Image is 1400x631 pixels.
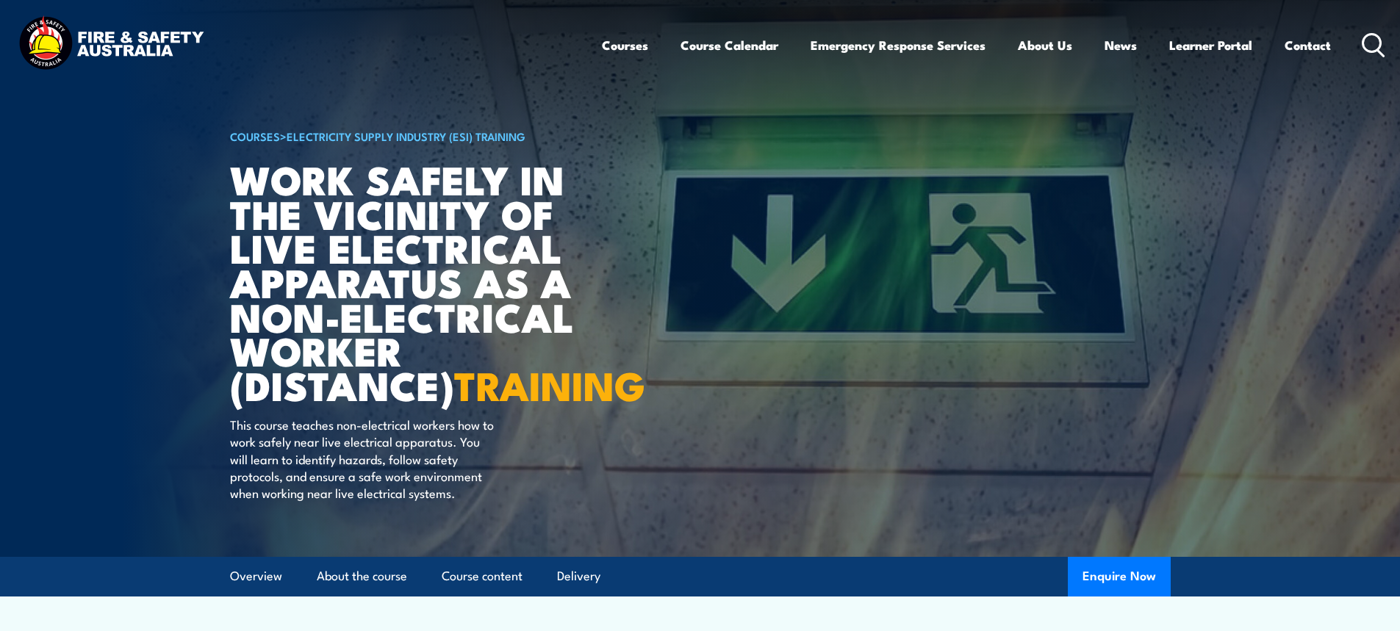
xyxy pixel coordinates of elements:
[1105,26,1137,65] a: News
[454,353,645,414] strong: TRAINING
[1169,26,1252,65] a: Learner Portal
[230,162,593,402] h1: Work safely in the vicinity of live electrical apparatus as a non-electrical worker (Distance)
[1068,557,1171,596] button: Enquire Now
[230,557,282,596] a: Overview
[1285,26,1331,65] a: Contact
[230,416,498,502] p: This course teaches non-electrical workers how to work safely near live electrical apparatus. You...
[557,557,600,596] a: Delivery
[681,26,778,65] a: Course Calendar
[1018,26,1072,65] a: About Us
[442,557,523,596] a: Course content
[811,26,986,65] a: Emergency Response Services
[230,127,593,145] h6: >
[317,557,407,596] a: About the course
[287,128,525,144] a: Electricity Supply Industry (ESI) Training
[602,26,648,65] a: Courses
[230,128,280,144] a: COURSES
